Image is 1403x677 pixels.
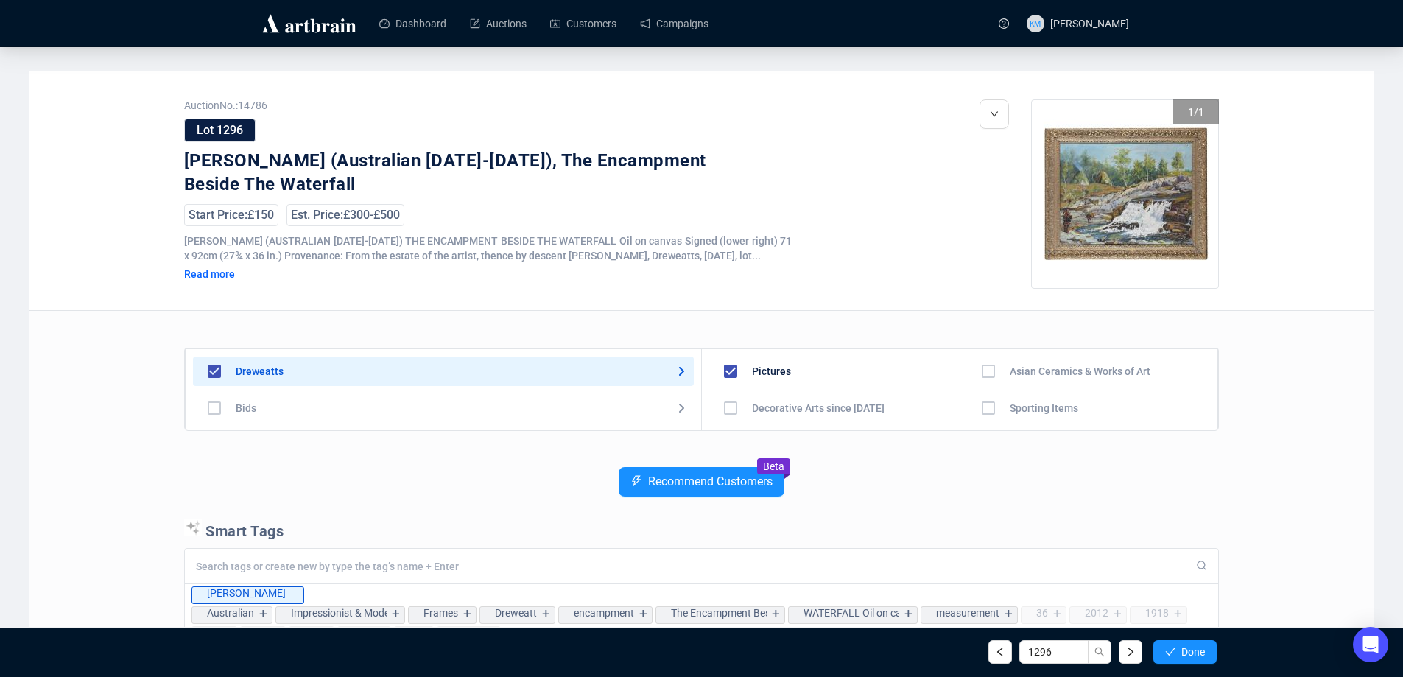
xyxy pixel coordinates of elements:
[763,460,784,472] span: Beta
[1030,17,1041,29] span: KM
[936,607,999,619] div: measurement
[379,4,446,43] a: Dashboard
[1036,607,1048,619] div: 36
[1170,607,1186,622] div: +
[752,402,885,414] div: Decorative Arts since [DATE]
[184,204,278,226] div: Start Price: £150
[196,560,1187,573] input: Search tags or create new by type the tag’s name + Enter
[184,119,256,142] div: Lot 1296
[236,402,256,414] div: Bids
[1010,402,1078,414] div: Sporting Items
[1110,607,1126,622] div: +
[901,607,917,622] div: +
[1145,607,1169,619] div: 1918
[995,647,1005,657] span: left
[291,607,387,619] div: Impressionist & Modern (Continental)
[1050,18,1129,29] span: [PERSON_NAME]
[1001,607,1017,622] div: +
[1153,640,1217,664] button: Done
[184,267,354,281] div: Read more
[574,607,634,619] div: encampment
[1181,646,1205,658] span: Done
[256,607,272,622] div: +
[1125,647,1136,657] span: right
[648,475,773,488] span: Recommend Customers
[1188,106,1194,118] span: 1
[470,4,527,43] a: Auctions
[286,204,404,226] div: Est. Price: £300 - £500
[752,365,791,377] div: Pictures
[1019,640,1089,664] input: Lot Number
[640,4,708,43] a: Campaigns
[1353,627,1388,662] div: Open Intercom Messenger
[671,607,767,619] div: The Encampment Beside The Waterfall
[804,607,899,619] div: WATERFALL Oil on canva
[636,607,652,622] div: +
[260,12,359,35] img: logo
[1085,607,1108,619] div: 2012
[1198,106,1204,118] span: 1
[207,607,254,619] div: Australian
[538,607,555,622] div: +
[1032,100,1220,288] img: 1296_1.jpg
[1194,106,1198,118] span: /
[768,607,784,622] div: +
[1032,100,1220,288] div: Go to Slide 1
[1010,365,1150,377] div: Asian Ceramics & Works of Art
[207,587,286,599] div: [PERSON_NAME]
[990,110,999,119] span: down
[1049,607,1066,622] div: +
[999,18,1009,29] span: question-circle
[460,607,476,622] div: +
[184,519,1219,541] p: Smart Tags
[1094,647,1105,657] span: search
[495,607,537,619] div: Dreweatt
[388,607,404,622] div: +
[184,235,792,262] span: [PERSON_NAME] (AUSTRALIAN [DATE]-[DATE]) THE ENCAMPMENT BESIDE THE WATERFALL Oil on canvas Signed...
[550,4,616,43] a: Customers
[630,475,642,487] span: thunderbolt
[619,467,784,497] button: Recommend Customers
[1165,647,1175,657] span: check
[236,365,284,377] div: Dreweatts
[423,607,458,619] div: Frames
[184,150,748,197] div: [PERSON_NAME] (Australian [DATE]-[DATE]), The Encampment Beside The Waterfall
[184,99,792,111] span: Auction No.: 14786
